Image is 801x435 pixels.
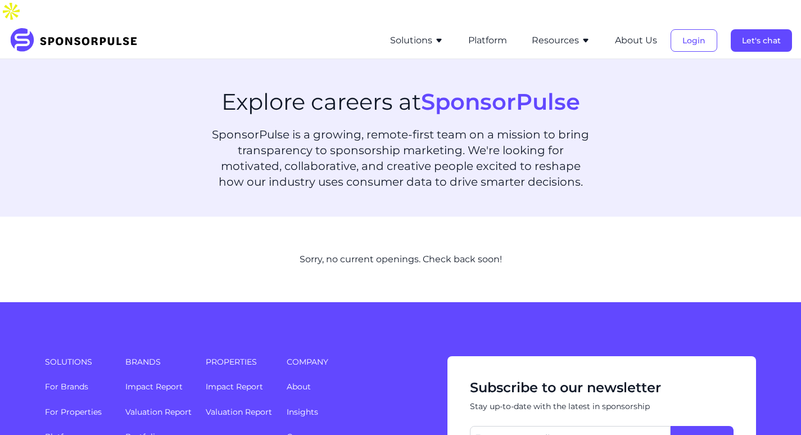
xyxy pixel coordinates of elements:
iframe: Chat Widget [745,381,801,435]
h1: Explore careers at [221,86,580,118]
span: Brands [125,356,192,367]
a: Impact Report [125,382,183,392]
span: Properties [206,356,273,367]
span: Company [287,356,434,367]
span: Stay up-to-date with the latest in sponsorship [470,401,734,412]
div: Sorry, no current openings. Check back soon! [300,253,502,266]
p: SponsorPulse is a growing, remote-first team on a mission to bring transparency to sponsorship ma... [212,127,590,190]
a: Login [671,35,717,46]
a: About Us [615,35,657,46]
span: Subscribe to our newsletter [470,379,734,397]
button: Resources [532,34,590,47]
a: For Brands [45,382,88,392]
a: For Properties [45,407,102,417]
a: Let's chat [731,35,792,46]
button: About Us [615,34,657,47]
button: Platform [468,34,507,47]
a: Insights [287,407,318,417]
a: About [287,382,311,392]
a: Impact Report [206,382,263,392]
span: Solutions [45,356,112,367]
img: SponsorPulse [9,28,146,53]
span: SponsorPulse [421,88,580,115]
button: Solutions [390,34,444,47]
a: Platform [468,35,507,46]
button: Login [671,29,717,52]
a: Valuation Report [206,407,272,417]
a: Valuation Report [125,407,192,417]
button: Let's chat [731,29,792,52]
